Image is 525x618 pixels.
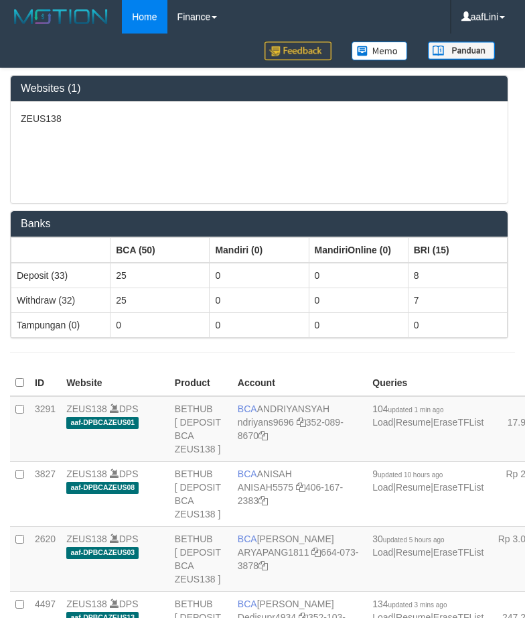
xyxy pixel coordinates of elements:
[169,370,232,396] th: Product
[408,312,507,337] td: 0
[309,237,408,263] th: Group: activate to sort column ascending
[66,599,107,609] a: ZEUS138
[238,599,257,609] span: BCA
[66,534,107,544] a: ZEUS138
[66,482,139,493] span: aaf-DPBCAZEUS08
[66,469,107,479] a: ZEUS138
[297,417,306,428] a: Copy ndriyans9696 to clipboard
[10,7,112,27] img: MOTION_logo.png
[372,469,443,479] span: 9
[428,42,495,60] img: panduan.png
[29,370,61,396] th: ID
[238,469,257,479] span: BCA
[232,396,367,462] td: ANDRIYANSYAH 352-089-8670
[408,237,507,263] th: Group: activate to sort column ascending
[29,396,61,462] td: 3291
[258,560,268,571] a: Copy 6640733878 to clipboard
[372,404,483,428] span: | |
[61,370,169,396] th: Website
[372,404,443,414] span: 104
[311,547,321,558] a: Copy ARYAPANG1811 to clipboard
[11,237,110,263] th: Group: activate to sort column ascending
[372,482,393,493] a: Load
[110,288,210,312] td: 25
[396,417,431,428] a: Resume
[238,404,257,414] span: BCA
[238,547,309,558] a: ARYAPANG1811
[265,42,331,60] img: Feedback.jpg
[396,547,431,558] a: Resume
[11,288,110,312] td: Withdraw (32)
[352,42,408,60] img: Button%20Memo.svg
[309,288,408,312] td: 0
[232,461,367,526] td: ANISAH 406-167-2383
[61,526,169,591] td: DPS
[396,482,431,493] a: Resume
[388,601,447,609] span: updated 3 mins ago
[66,404,107,414] a: ZEUS138
[169,526,232,591] td: BETHUB [ DEPOSIT BCA ZEUS138 ]
[169,461,232,526] td: BETHUB [ DEPOSIT BCA ZEUS138 ]
[66,417,139,428] span: aaf-DPBCAZEUS01
[309,263,408,288] td: 0
[11,312,110,337] td: Tampungan (0)
[21,218,498,230] h3: Banks
[372,547,393,558] a: Load
[61,461,169,526] td: DPS
[408,263,507,288] td: 8
[29,461,61,526] td: 3827
[408,288,507,312] td: 7
[21,82,498,95] h3: Websites (1)
[210,237,309,263] th: Group: activate to sort column ascending
[383,536,445,544] span: updated 5 hours ago
[309,312,408,337] td: 0
[21,112,498,125] p: ZEUS138
[61,396,169,462] td: DPS
[11,263,110,288] td: Deposit (33)
[372,534,444,544] span: 30
[238,534,257,544] span: BCA
[367,370,489,396] th: Queries
[232,370,367,396] th: Account
[210,288,309,312] td: 0
[258,495,268,506] a: Copy 4061672383 to clipboard
[433,482,483,493] a: EraseTFList
[258,430,268,441] a: Copy 3520898670 to clipboard
[110,312,210,337] td: 0
[210,312,309,337] td: 0
[66,547,139,558] span: aaf-DPBCAZEUS03
[372,534,483,558] span: | |
[388,406,444,414] span: updated 1 min ago
[232,526,367,591] td: [PERSON_NAME] 664-073-3878
[296,482,305,493] a: Copy ANISAH5575 to clipboard
[210,263,309,288] td: 0
[110,237,210,263] th: Group: activate to sort column ascending
[372,599,447,609] span: 134
[378,471,443,479] span: updated 10 hours ago
[433,547,483,558] a: EraseTFList
[29,526,61,591] td: 2620
[372,469,483,493] span: | |
[110,263,210,288] td: 25
[238,482,293,493] a: ANISAH5575
[433,417,483,428] a: EraseTFList
[169,396,232,462] td: BETHUB [ DEPOSIT BCA ZEUS138 ]
[238,417,294,428] a: ndriyans9696
[372,417,393,428] a: Load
